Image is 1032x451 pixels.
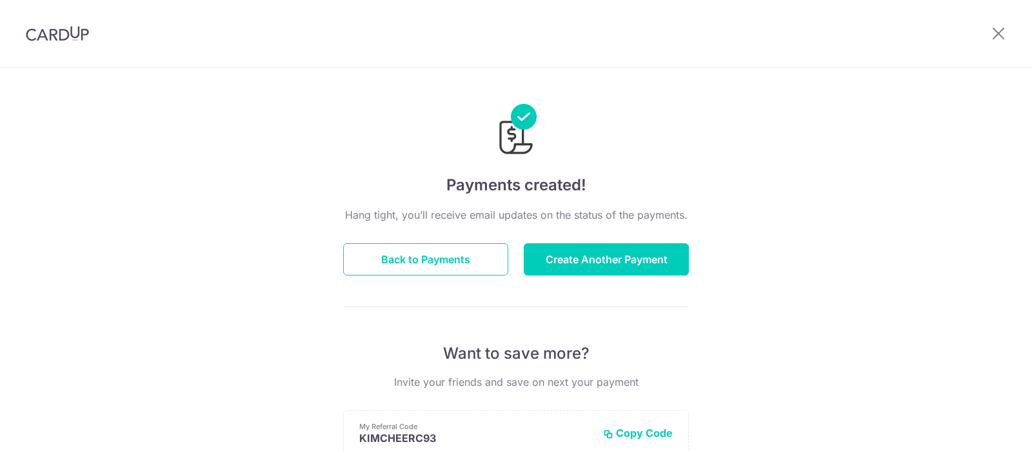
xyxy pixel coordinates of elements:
[343,174,689,197] h4: Payments created!
[524,243,689,276] button: Create Another Payment
[343,374,689,390] p: Invite your friends and save on next your payment
[603,426,673,439] button: Copy Code
[343,207,689,223] p: Hang tight, you’ll receive email updates on the status of the payments.
[343,243,508,276] button: Back to Payments
[343,343,689,364] p: Want to save more?
[359,432,593,445] p: KIMCHEERC93
[495,104,537,158] img: Payments
[359,421,593,432] p: My Referral Code
[26,26,89,41] img: CardUp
